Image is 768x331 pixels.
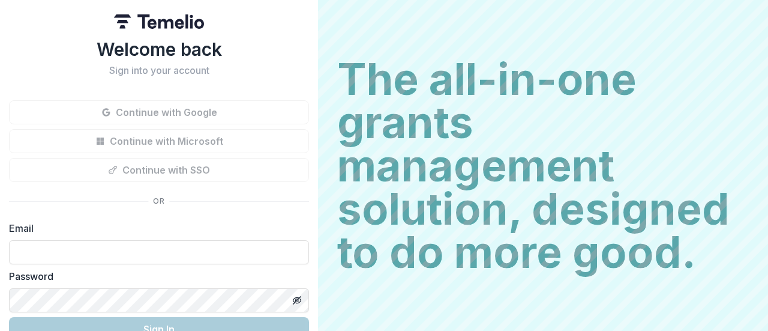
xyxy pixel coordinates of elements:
[9,158,309,182] button: Continue with SSO
[9,100,309,124] button: Continue with Google
[9,38,309,60] h1: Welcome back
[287,291,307,310] button: Toggle password visibility
[9,221,302,235] label: Email
[9,65,309,76] h2: Sign into your account
[9,269,302,284] label: Password
[114,14,204,29] img: Temelio
[9,129,309,153] button: Continue with Microsoft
